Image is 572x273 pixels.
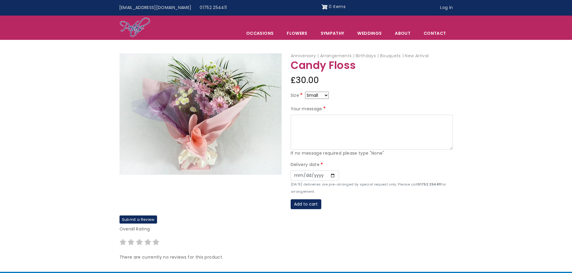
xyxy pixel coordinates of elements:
a: Log in [436,2,457,13]
label: Your message [291,105,327,113]
p: Overall Rating [120,226,453,233]
label: Delivery date [291,161,324,168]
span: New Arrival [405,53,428,59]
span: Weddings [351,27,388,40]
a: Shopping cart 0 items [322,2,346,12]
img: Shopping cart [322,2,328,12]
img: Home [120,17,150,38]
a: [EMAIL_ADDRESS][DOMAIN_NAME] [115,2,196,13]
span: Arrangements [320,53,355,59]
a: Flowers [280,27,313,40]
a: Contact [417,27,452,40]
h1: Candy Floss [291,60,453,71]
small: [DATE] deliveries are pre-arranged by special request only. Please call for arrangement. [291,182,446,194]
label: Size [291,92,304,99]
span: 0 items [329,4,345,10]
a: 01752 254411 [195,2,231,13]
div: If no message required please type "None" [291,150,453,157]
button: Add to cart [291,199,321,209]
img: Candy Floss [120,53,282,175]
a: About [389,27,417,40]
span: Anniversary [291,53,319,59]
p: There are currently no reviews for this product. [120,254,453,261]
strong: 01752 254411 [418,182,441,187]
div: £30.00 [291,73,453,88]
span: Bouquets [380,53,404,59]
label: Submit a Review [120,215,157,224]
a: Sympathy [314,27,351,40]
span: Occasions [240,27,280,40]
span: Birthdays [356,53,379,59]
